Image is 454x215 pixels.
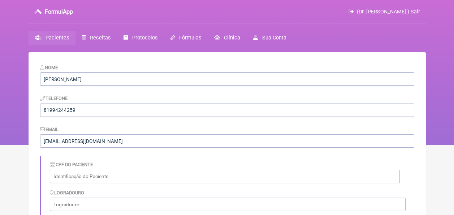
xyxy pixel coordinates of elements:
[29,31,75,45] a: Pacientes
[40,72,414,86] input: Nome do Paciente
[164,31,208,45] a: Fórmulas
[357,9,420,15] span: (Dr. [PERSON_NAME] ) Sair
[40,127,59,132] label: Email
[208,31,247,45] a: Clínica
[40,134,414,148] input: paciente@email.com
[40,96,68,101] label: Telefone
[45,8,73,15] h3: FormulApp
[46,35,69,41] span: Pacientes
[50,198,406,211] input: Logradouro
[50,162,93,167] label: CPF do Paciente
[179,35,201,41] span: Fórmulas
[75,31,117,45] a: Receitas
[50,170,400,183] input: Identificação do Paciente
[262,35,286,41] span: Sua Conta
[50,190,85,195] label: Logradouro
[90,35,111,41] span: Receitas
[349,9,420,15] a: (Dr. [PERSON_NAME] ) Sair
[40,104,414,117] input: 21 9124 2137
[117,31,164,45] a: Protocolos
[132,35,157,41] span: Protocolos
[247,31,293,45] a: Sua Conta
[40,65,58,70] label: Nome
[224,35,240,41] span: Clínica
